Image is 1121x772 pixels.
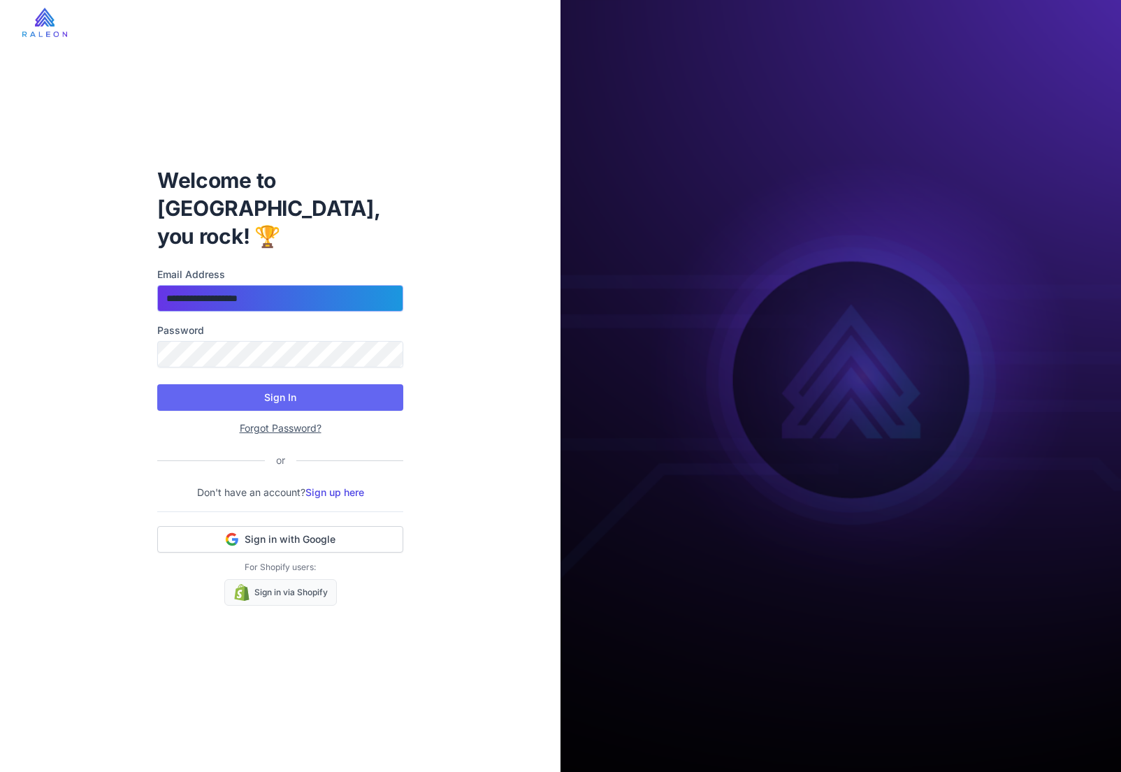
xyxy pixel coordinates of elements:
a: Sign in via Shopify [224,579,337,606]
img: raleon-logo-whitebg.9aac0268.jpg [22,8,67,37]
button: Sign In [157,384,403,411]
p: For Shopify users: [157,561,403,574]
a: Forgot Password? [240,422,321,434]
span: Sign in with Google [245,532,335,546]
p: Don't have an account? [157,485,403,500]
a: Sign up here [305,486,364,498]
label: Password [157,323,403,338]
div: or [265,453,296,468]
h1: Welcome to [GEOGRAPHIC_DATA], you rock! 🏆 [157,166,403,250]
label: Email Address [157,267,403,282]
button: Sign in with Google [157,526,403,553]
